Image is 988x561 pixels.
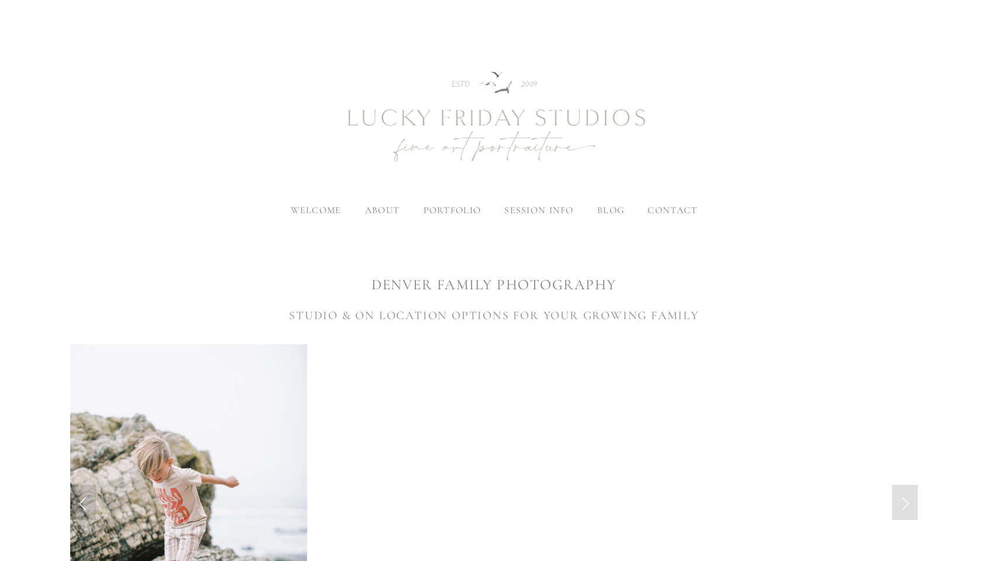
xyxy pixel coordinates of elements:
h3: STUDIO & ON LOCATION OPTIONS FOR YOUR GROWING FAMILY [70,307,918,324]
h1: DENVER FAMILY PHOTOGRAPHY [70,275,918,295]
img: Newborn Photography Denver | Lucky Friday Studios [284,30,705,206]
label: session info [504,204,573,216]
a: contact [648,204,697,216]
label: portfolio [424,204,481,216]
a: Next Slide [892,485,918,520]
a: Previous Slide [70,485,96,520]
a: blog [597,204,624,216]
a: welcome [291,204,342,216]
label: about [365,204,400,216]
